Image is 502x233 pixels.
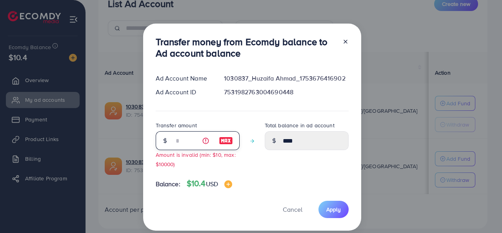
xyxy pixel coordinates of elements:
div: Ad Account Name [149,74,218,83]
h4: $10.4 [187,179,232,189]
span: Cancel [283,205,302,214]
img: image [219,136,233,145]
h3: Transfer money from Ecomdy balance to Ad account balance [156,36,336,59]
div: 7531982763004690448 [218,88,355,97]
button: Cancel [273,201,312,218]
div: 1030837_Huzaifa Ahmad_1753676416902 [218,74,355,83]
iframe: Chat [469,198,496,227]
span: USD [206,180,218,188]
small: Amount is invalid (min: $10, max: $10000) [156,151,236,167]
img: image [224,180,232,188]
label: Total balance in ad account [265,121,335,129]
span: Balance: [156,180,180,189]
div: Ad Account ID [149,88,218,97]
span: Apply [326,205,341,213]
button: Apply [318,201,349,218]
label: Transfer amount [156,121,197,129]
